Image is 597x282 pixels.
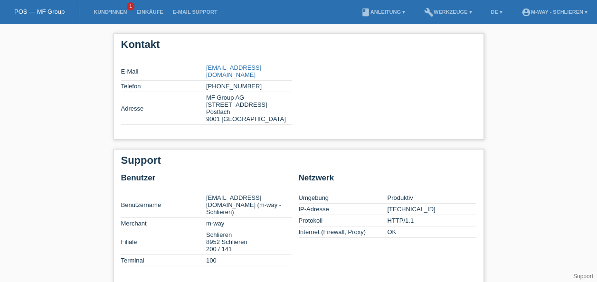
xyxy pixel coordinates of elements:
[206,255,292,266] td: 100
[517,9,592,15] a: account_circlem-way - Schlieren ▾
[521,8,531,17] i: account_circle
[121,192,207,218] td: Benutzername
[127,2,134,10] span: 1
[121,62,207,81] td: E-Mail
[206,64,261,78] a: [EMAIL_ADDRESS][DOMAIN_NAME]
[361,8,370,17] i: book
[121,81,207,92] td: Telefon
[121,154,476,166] h1: Support
[573,273,593,280] a: Support
[206,192,292,218] td: [EMAIL_ADDRESS][DOMAIN_NAME] (m-way - Schlieren)
[388,192,476,204] td: Produktiv
[89,9,132,15] a: Kund*innen
[168,9,222,15] a: E-Mail Support
[121,92,207,125] td: Adresse
[486,9,507,15] a: DE ▾
[388,215,476,226] td: HTTP/1.1
[121,255,207,266] td: Terminal
[424,8,434,17] i: build
[14,8,65,15] a: POS — MF Group
[121,229,207,255] td: Filiale
[132,9,168,15] a: Einkäufe
[206,92,292,125] td: MF Group AG [STREET_ADDRESS] Postfach 9001 [GEOGRAPHIC_DATA]
[388,204,476,215] td: [TECHNICAL_ID]
[299,204,388,215] td: IP-Adresse
[419,9,477,15] a: buildWerkzeuge ▾
[206,81,292,92] td: [PHONE_NUMBER]
[388,226,476,238] td: OK
[206,218,292,229] td: m-way
[299,226,388,238] td: Internet (Firewall, Proxy)
[299,215,388,226] td: Protokoll
[121,38,476,50] h1: Kontakt
[356,9,410,15] a: bookAnleitung ▾
[206,229,292,255] td: Schlieren 8952 Schlieren 200 / 141
[121,218,207,229] td: Merchant
[299,173,476,188] h2: Netzwerk
[299,192,388,204] td: Umgebung
[121,173,292,188] h2: Benutzer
